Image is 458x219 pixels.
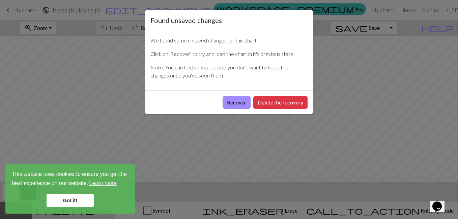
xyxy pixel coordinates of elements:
span: This website uses cookies to ensure you get the best experience on our website. [12,170,128,188]
h5: Found unsaved changes [150,15,222,25]
div: cookieconsent [5,164,135,214]
button: Recover [223,96,251,109]
iframe: chat widget [430,192,451,212]
button: Delete the recovery [253,96,308,109]
a: learn more about cookies [88,178,118,188]
p: Click on 'Recover' to try and load the chart in it's previous state. [150,50,308,58]
a: dismiss cookie message [47,194,94,207]
p: Note: You can Undo if you decide you don't want to keep the changes once you've seen them [150,63,308,80]
p: We found some unsaved changes for this chart. [150,36,308,44]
